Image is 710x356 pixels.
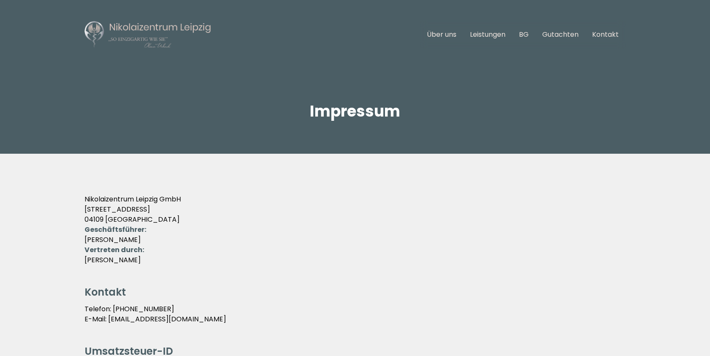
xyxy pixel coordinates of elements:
a: Leistungen [470,30,505,39]
h2: Kontakt [85,285,625,299]
p: Nikolaizentrum Leipzig GmbH [STREET_ADDRESS] 04109 [GEOGRAPHIC_DATA] [85,194,625,225]
p: [PERSON_NAME] [85,245,625,265]
strong: Vertreten durch: [85,245,144,255]
a: Gutachten [542,30,579,39]
h1: Impressum [85,103,625,120]
strong: Geschäftsführer: [85,225,146,234]
a: Über uns [427,30,456,39]
a: BG [519,30,529,39]
p: Telefon: [PHONE_NUMBER] E-Mail: [EMAIL_ADDRESS][DOMAIN_NAME] [85,304,625,324]
img: Nikolaizentrum Leipzig Logo [85,20,211,49]
a: Kontakt [592,30,619,39]
p: [PERSON_NAME] [85,225,625,245]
